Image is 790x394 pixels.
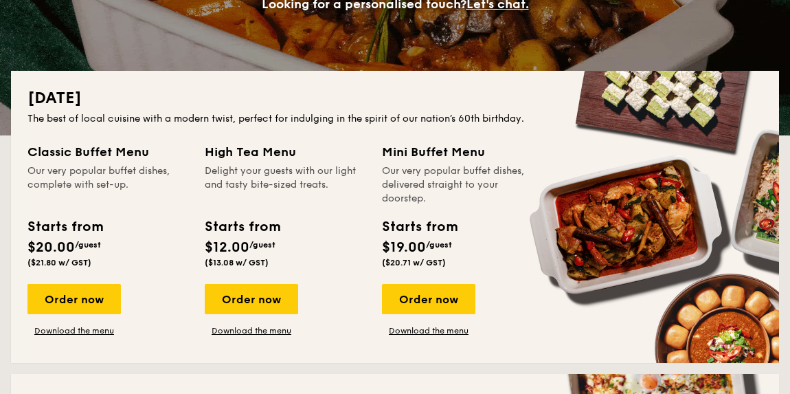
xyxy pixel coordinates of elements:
[27,87,763,109] h2: [DATE]
[27,112,763,126] div: The best of local cuisine with a modern twist, perfect for indulging in the spirit of our nation’...
[426,240,452,250] span: /guest
[27,258,91,267] span: ($21.80 w/ GST)
[205,217,280,237] div: Starts from
[205,325,298,336] a: Download the menu
[382,284,475,314] div: Order now
[382,164,543,206] div: Our very popular buffet dishes, delivered straight to your doorstep.
[27,325,121,336] a: Download the menu
[27,284,121,314] div: Order now
[205,239,249,256] span: $12.00
[205,142,365,162] div: High Tea Menu
[205,284,298,314] div: Order now
[27,164,188,206] div: Our very popular buffet dishes, complete with set-up.
[382,239,426,256] span: $19.00
[382,217,457,237] div: Starts from
[249,240,275,250] span: /guest
[27,217,102,237] div: Starts from
[75,240,101,250] span: /guest
[205,258,269,267] span: ($13.08 w/ GST)
[382,258,446,267] span: ($20.71 w/ GST)
[382,142,543,162] div: Mini Buffet Menu
[205,164,365,206] div: Delight your guests with our light and tasty bite-sized treats.
[382,325,475,336] a: Download the menu
[27,239,75,256] span: $20.00
[27,142,188,162] div: Classic Buffet Menu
